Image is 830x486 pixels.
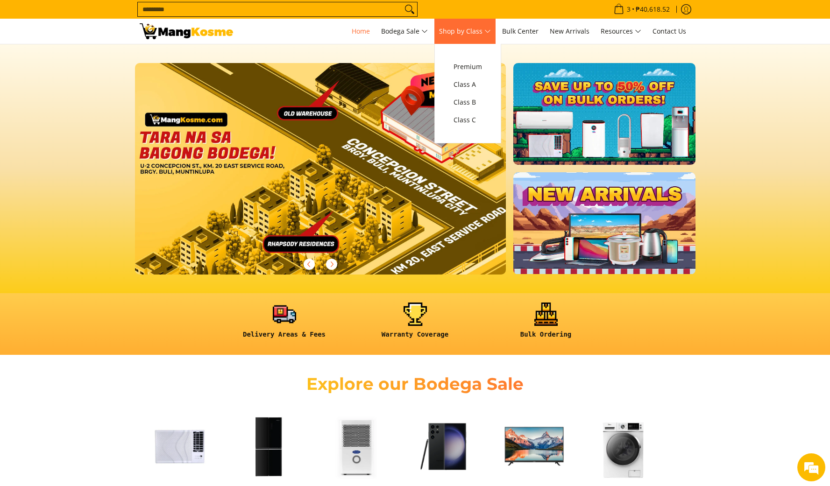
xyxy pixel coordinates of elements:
span: Shop by Class [439,26,491,37]
span: Bodega Sale [381,26,428,37]
img: Banner slider warehouse location [135,63,506,275]
span: Bulk Center [502,27,539,35]
a: <h6><strong>Delivery Areas & Fees</strong></h6> [224,303,345,346]
a: Home [347,19,375,44]
a: Premium [449,58,487,76]
a: New Arrivals [545,19,594,44]
span: 3 [625,6,632,13]
a: Class C [449,111,487,129]
span: New Arrivals [550,27,589,35]
img: TVs [495,407,574,486]
nav: Main Menu [242,19,691,44]
a: <h6><strong>Warranty Coverage</strong></h6> [355,303,476,346]
span: Class B [454,97,482,108]
img: Electronic Devices [406,407,485,486]
span: Home [352,27,370,35]
textarea: Type your message and hit 'Enter' [5,255,178,288]
button: Previous [299,254,319,275]
h2: Explore our Bodega Sale [280,373,551,394]
a: Bulk Center [497,19,543,44]
div: Chat with us now [49,52,157,64]
img: Cookers [672,407,752,486]
span: • [611,4,673,14]
div: Minimize live chat window [153,5,176,27]
span: Class C [454,114,482,126]
a: Bodega Sale [376,19,433,44]
a: Resources [596,19,646,44]
button: Search [402,2,417,16]
img: Air Conditioners [140,407,219,486]
a: Contact Us [648,19,691,44]
span: Resources [601,26,641,37]
span: ₱40,618.52 [634,6,671,13]
span: We're online! [54,118,129,212]
img: Washing Machines [583,407,663,486]
span: Contact Us [653,27,686,35]
a: Class A [449,76,487,93]
button: Next [321,254,342,275]
img: Mang Kosme: Your Home Appliances Warehouse Sale Partner! [140,23,233,39]
span: Premium [454,61,482,73]
a: Shop by Class [434,19,496,44]
img: Small Appliances [317,407,397,486]
span: Class A [454,79,482,91]
a: <h6><strong>Bulk Ordering</strong></h6> [485,303,607,346]
a: Class B [449,93,487,111]
img: Refrigerators [228,407,308,486]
